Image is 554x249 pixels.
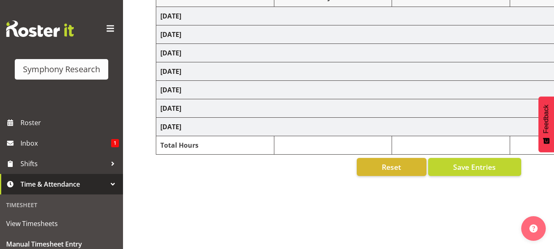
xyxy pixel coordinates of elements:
[23,63,100,75] div: Symphony Research
[543,105,550,133] span: Feedback
[6,217,117,230] span: View Timesheets
[21,158,107,170] span: Shifts
[428,158,521,176] button: Save Entries
[6,21,74,37] img: Rosterit website logo
[538,96,554,152] button: Feedback - Show survey
[529,224,538,233] img: help-xxl-2.png
[2,213,121,234] a: View Timesheets
[357,158,426,176] button: Reset
[2,196,121,213] div: Timesheet
[21,117,119,129] span: Roster
[156,136,274,155] td: Total Hours
[453,162,496,172] span: Save Entries
[111,139,119,147] span: 1
[21,178,107,190] span: Time & Attendance
[382,162,401,172] span: Reset
[21,137,111,149] span: Inbox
